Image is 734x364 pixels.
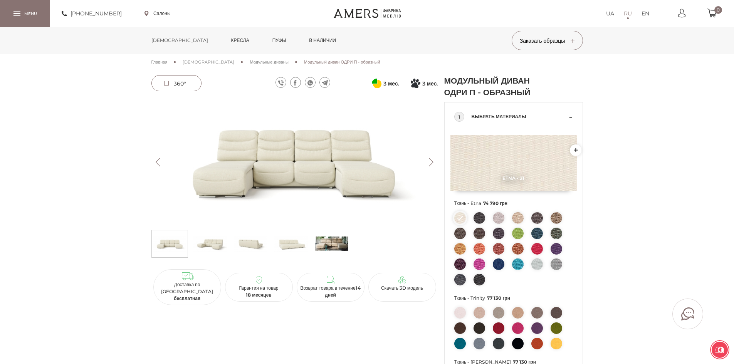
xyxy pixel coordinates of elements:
[450,135,577,191] img: Etna - 21
[250,59,288,65] span: Модульные диваны
[512,31,583,50] button: Заказать образцы
[151,98,438,226] img: Модульный диван ОДРИ П - образный -0
[290,77,301,88] a: facebook
[454,198,573,208] span: Ткань - Etna
[487,295,510,301] span: 77 130 грн
[372,79,381,88] svg: Оплата частями от ПриватБанка
[246,292,272,298] b: 18 месяцев
[275,77,286,88] a: viber
[319,77,330,88] a: telegram
[146,27,214,54] a: [DEMOGRAPHIC_DATA]
[228,285,290,299] p: Гарантия на товар
[300,285,361,299] p: Возврат товара в течение
[153,232,186,255] img: Модульный диван ОДРИ П - образный s-0
[450,175,577,181] span: Etna - 21
[144,10,171,17] a: Салоны
[183,59,234,65] span: [DEMOGRAPHIC_DATA]
[156,281,218,302] p: Доставка по [GEOGRAPHIC_DATA]
[267,27,292,54] a: Пуфы
[151,75,202,91] a: 360°
[483,200,507,206] span: 74 790 грн
[411,79,420,88] svg: Покупка частями от монобанк
[714,6,722,14] span: 0
[151,59,168,65] span: Главная
[274,232,308,255] img: Модульный диван ОДРИ П - образный s-3
[305,77,316,88] a: whatsapp
[642,9,649,18] a: EN
[454,112,464,122] div: 1
[151,59,168,65] a: Главная
[250,59,288,65] a: Модульные диваны
[425,158,438,166] button: Next
[303,27,342,54] a: в наличии
[472,112,567,121] span: Выбрать материалы
[62,9,122,18] a: [PHONE_NUMBER]
[225,27,255,54] a: Кресла
[383,79,399,88] span: 3 мес.
[315,232,348,255] img: s_
[520,37,575,44] span: Заказать образцы
[151,158,165,166] button: Previous
[325,285,361,298] b: 14 дней
[422,79,438,88] span: 3 мес.
[371,285,433,292] p: Скачать 3D модель
[183,59,234,65] a: [DEMOGRAPHIC_DATA]
[174,80,186,87] span: 360°
[454,293,573,303] span: Ткань - Trinity
[193,232,227,255] img: Модульный диван ОДРИ П - образный s-1
[234,232,267,255] img: Модульный диван ОДРИ П - образный s-2
[624,9,632,18] a: RU
[444,75,533,98] h1: Модульный диван ОДРИ П - образный
[606,9,614,18] a: UA
[174,295,200,301] b: бесплатная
